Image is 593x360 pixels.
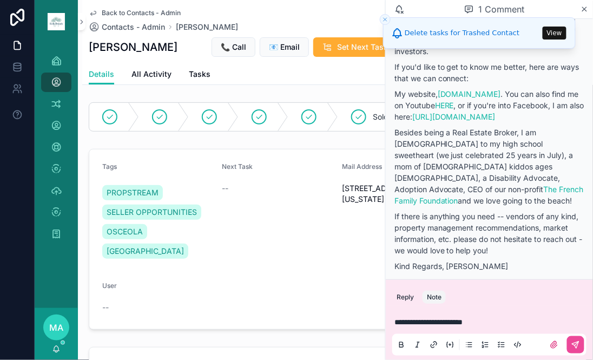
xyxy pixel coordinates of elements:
span: 1 Comment [478,3,524,16]
img: App logo [48,13,65,30]
span: OSCEOLA [107,226,143,237]
button: Note [423,291,446,304]
span: User [102,282,117,290]
p: If there is anything you need -- vendors of any kind, property management recommendations, market... [394,211,584,256]
a: OSCEOLA [102,224,147,239]
a: HERE [435,101,454,110]
button: View [543,27,566,40]
span: Sold [373,112,388,122]
span: SELLER OPPORTUNITIES [107,207,197,218]
span: Details [89,69,114,80]
span: Tags [102,162,117,171]
p: Kind Regards, [PERSON_NAME] [394,260,584,272]
a: [PERSON_NAME] [176,22,238,32]
span: Set Next Task [337,42,388,53]
a: PROPSTREAM [102,185,163,200]
button: Set Next Task [313,37,397,57]
span: [GEOGRAPHIC_DATA] [107,246,184,257]
button: Reply [392,291,418,304]
span: Back to Contacts - Admin [102,9,181,17]
p: My website, . You can also find me on Youtube , or if you're into Facebook, I am also here: [394,88,584,122]
div: Delete tasks for Trashed Contact [405,28,519,38]
span: MA [49,321,63,334]
span: -- [102,302,109,313]
a: [DOMAIN_NAME] [438,89,501,99]
span: Contacts - Admin [102,22,165,32]
h1: [PERSON_NAME] [89,40,177,55]
span: All Activity [131,69,172,80]
span: Mail Address [342,162,382,171]
span: Next Task [222,162,253,171]
span: [STREET_ADDRESS][US_STATE] [342,183,453,205]
span: 📧 Email [269,42,300,53]
div: Note [427,293,442,302]
a: Tasks [189,64,210,86]
p: Besides being a Real Estate Broker, I am [DEMOGRAPHIC_DATA] to my high school sweetheart (we just... [394,127,584,206]
span: Tasks [189,69,210,80]
div: scrollable content [35,43,78,258]
button: 📞 Call [212,37,255,57]
a: Contacts - Admin [89,22,165,32]
span: -- [222,183,229,194]
a: Back to Contacts - Admin [89,9,181,17]
a: [URL][DOMAIN_NAME] [412,112,496,121]
a: All Activity [131,64,172,86]
span: PROPSTREAM [107,187,159,198]
span: 📞 Call [221,42,246,53]
a: Details [89,64,114,85]
a: SELLER OPPORTUNITIES [102,205,201,220]
p: If you'd like to get to know me better, here are ways that we can connect: [394,61,584,84]
button: 📧 Email [260,37,309,57]
button: Close toast [380,14,391,25]
a: [GEOGRAPHIC_DATA] [102,244,188,259]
